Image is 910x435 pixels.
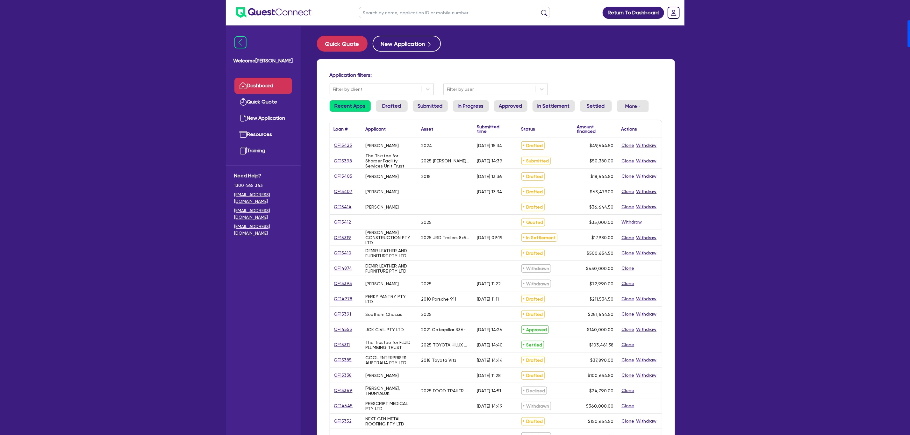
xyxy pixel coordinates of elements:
[234,207,292,221] a: [EMAIL_ADDRESS][DOMAIN_NAME]
[592,235,614,240] span: $17,980.00
[521,387,547,395] span: Declined
[621,173,635,180] button: Clone
[521,249,545,257] span: Drafted
[521,417,545,425] span: Drafted
[477,125,508,133] div: Submitted time
[334,310,352,318] a: QF15391
[334,402,353,410] a: QF14645
[240,147,247,154] img: training
[334,417,352,425] a: QF15352
[586,403,614,409] span: $360,000.00
[234,94,292,110] a: Quick Quote
[621,417,635,425] button: Clone
[334,142,353,149] a: QF15423
[621,249,635,257] button: Clone
[334,218,352,226] a: QF15412
[421,174,431,179] div: 2018
[591,174,614,179] span: $18,644.50
[621,188,635,195] button: Clone
[421,158,469,163] div: 2025 [PERSON_NAME] 50/50C
[366,327,404,332] div: JCK CIVIL PTY LTD
[330,72,662,78] h4: Application filters:
[373,36,441,52] a: New Application
[421,281,432,286] div: 2025
[617,100,649,112] button: Dropdown toggle
[588,312,614,317] span: $281,644.50
[621,234,635,241] button: Clone
[334,173,353,180] a: QF15405
[234,78,292,94] a: Dashboard
[234,191,292,205] a: [EMAIL_ADDRESS][DOMAIN_NAME]
[376,100,408,112] a: Drafted
[533,100,575,112] a: In Settlement
[521,264,551,273] span: Withdrawn
[334,356,352,364] a: QF15385
[636,249,657,257] button: Withdraw
[521,310,545,318] span: Drafted
[334,326,353,333] a: QF14553
[236,7,312,18] img: quest-connect-logo-blue
[334,127,348,131] div: Loan #
[521,295,545,303] span: Drafted
[477,373,501,378] div: [DATE] 11:28
[577,125,614,133] div: Amount financed
[334,234,352,241] a: QF15319
[521,157,551,165] span: Submitted
[621,326,635,333] button: Clone
[334,387,353,394] a: QF15369
[521,402,551,410] span: Withdrawn
[521,172,545,181] span: Drafted
[590,388,614,393] span: $24,790.00
[621,218,642,226] button: Withdraw
[234,223,292,237] a: [EMAIL_ADDRESS][DOMAIN_NAME]
[334,280,353,287] a: QF15395
[590,281,614,286] span: $72,990.00
[366,294,414,304] div: PERKY PANTRY PTY LTD
[334,249,352,257] a: QF15410
[590,158,614,163] span: $50,380.00
[636,417,657,425] button: Withdraw
[240,131,247,138] img: resources
[334,188,353,195] a: QF15407
[334,295,353,303] a: QF14978
[421,327,469,332] div: 2021 Caterpillar 336-07GC Excavator
[636,356,657,364] button: Withdraw
[590,204,614,210] span: $36,644.50
[621,203,635,210] button: Clone
[421,388,469,393] div: 2025 FOOD TRAILER FOOD TRAILER
[588,419,614,424] span: $150,654.50
[234,172,292,180] span: Need Help?
[477,327,503,332] div: [DATE] 14:26
[366,340,414,350] div: The Trustee for FLUID PLUMBING TRUST
[421,143,432,148] div: 2024
[366,189,399,194] div: [PERSON_NAME]
[590,143,614,148] span: $49,644.50
[580,100,612,112] a: Settled
[359,7,550,18] input: Search by name, application ID or mobile number...
[621,387,635,394] button: Clone
[636,142,657,149] button: Withdraw
[521,218,545,226] span: Quoted
[587,327,614,332] span: $140,000.00
[621,265,635,272] button: Clone
[366,312,403,317] div: Southern Chassis
[521,188,545,196] span: Drafted
[330,100,371,112] a: Recent Apps
[621,310,635,318] button: Clone
[234,36,247,48] img: icon-menu-close
[477,281,501,286] div: [DATE] 11:22
[590,220,614,225] span: $35,000.00
[366,355,414,365] div: COOL ENTERPRISES AUSTRALIA PTY LTD
[366,386,414,396] div: [PERSON_NAME], THUNYALUK
[588,373,614,378] span: $100,654.50
[636,173,657,180] button: Withdraw
[477,158,503,163] div: [DATE] 14:39
[494,100,527,112] a: Approved
[636,372,657,379] button: Withdraw
[334,157,353,165] a: QF15398
[477,358,503,363] div: [DATE] 14:44
[366,153,414,168] div: The Trustee for Sharper Facility Services Unit Trust
[366,230,414,245] div: [PERSON_NAME] CONSTRUCTION PTY LTD
[234,182,292,189] span: 1300 465 363
[366,127,386,131] div: Applicant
